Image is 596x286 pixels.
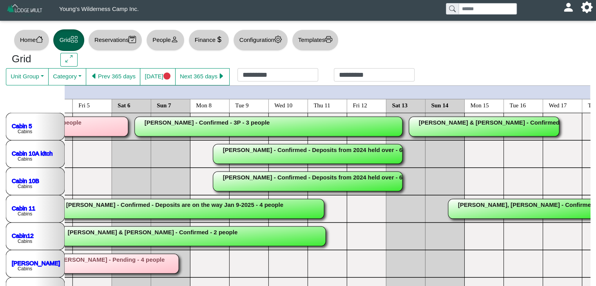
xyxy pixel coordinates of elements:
[449,5,455,12] svg: search
[12,205,35,211] a: Cabin 11
[292,29,339,51] button: Templatesprinter
[18,129,32,134] text: Cabins
[65,55,73,63] svg: arrows angle expand
[86,68,140,85] button: caret left fillPrev 365 days
[146,29,184,51] button: Peopleperson
[217,72,225,80] svg: caret right fill
[163,72,171,80] svg: circle fill
[196,102,212,108] text: Mon 8
[12,150,53,156] a: Cabin 10A kitch
[431,102,448,108] text: Sun 14
[53,29,84,51] button: Gridgrid
[509,102,526,108] text: Tue 16
[18,184,32,189] text: Cabins
[12,122,32,129] a: Cabin 5
[216,36,223,43] svg: currency dollar
[235,102,248,108] text: Tue 9
[233,29,288,51] button: Configurationgear
[325,36,332,43] svg: printer
[12,232,34,239] a: Cabin12
[353,102,367,108] text: Fri 12
[584,4,590,10] svg: gear fill
[129,36,136,43] svg: calendar2 check
[549,102,567,108] text: Wed 17
[91,72,98,80] svg: caret left fill
[60,53,77,67] button: arrows angle expand
[140,68,175,85] button: [DATE]circle fill
[157,102,171,108] text: Sun 7
[12,53,49,65] h3: Grid
[12,177,39,184] a: Cabin 10B
[18,239,32,244] text: Cabins
[171,36,178,43] svg: person
[48,68,86,85] button: Category
[18,156,32,162] text: Cabins
[118,102,130,108] text: Sat 6
[6,68,49,85] button: Unit Group
[274,102,292,108] text: Wed 10
[392,102,408,108] text: Sat 13
[313,102,330,108] text: Thu 11
[188,29,229,51] button: Financecurrency dollar
[470,102,489,108] text: Mon 15
[18,211,32,217] text: Cabins
[71,36,78,43] svg: grid
[12,259,60,266] a: [PERSON_NAME]
[78,102,90,108] text: Fri 5
[88,29,142,51] button: Reservationscalendar2 check
[14,29,49,51] button: Homehouse
[274,36,282,43] svg: gear
[334,68,415,81] input: Check out
[18,266,32,272] text: Cabins
[175,68,230,85] button: Next 365 dayscaret right fill
[6,3,43,17] img: Z
[36,36,43,43] svg: house
[565,4,571,10] svg: person fill
[237,68,318,81] input: Check in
